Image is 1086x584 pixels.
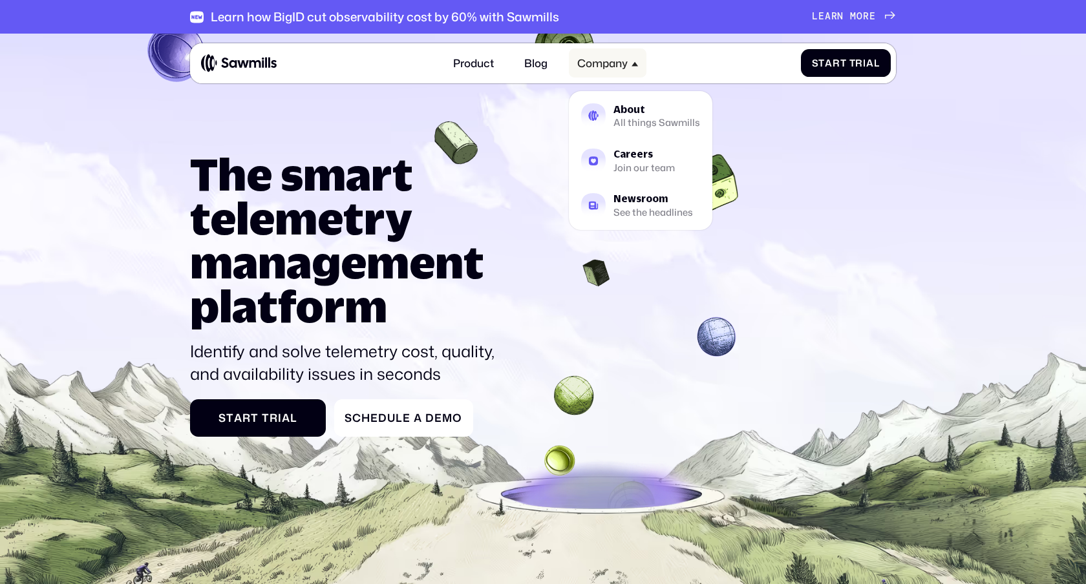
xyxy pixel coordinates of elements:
[445,48,502,78] a: Product
[825,11,831,23] span: a
[613,163,675,172] div: Join our team
[869,11,876,23] span: e
[414,412,422,424] span: a
[290,412,297,424] span: l
[211,10,559,25] div: Learn how BigID cut observability cost by 60% with Sawmills
[837,11,844,23] span: n
[396,412,403,424] span: l
[577,57,628,70] div: Company
[573,185,708,225] a: NewsroomSee the headlines
[452,412,462,424] span: o
[242,412,251,424] span: r
[840,57,847,69] span: t
[833,57,840,69] span: r
[218,412,226,424] span: S
[818,57,825,69] span: t
[613,118,700,127] div: All things Sawmills
[270,412,278,424] span: r
[812,57,819,69] span: S
[855,57,863,69] span: r
[573,96,708,136] a: AboutAll things Sawmills
[863,57,866,69] span: i
[849,57,856,69] span: T
[352,412,361,424] span: c
[370,412,378,424] span: e
[831,11,838,23] span: r
[863,11,869,23] span: r
[569,78,712,230] nav: Company
[801,49,891,77] a: StartTrial
[226,412,234,424] span: t
[190,399,326,437] a: StartTrial
[262,412,270,424] span: T
[613,105,700,114] div: About
[818,11,825,23] span: e
[613,149,675,159] div: Careers
[378,412,387,424] span: d
[569,48,646,78] div: Company
[850,11,857,23] span: m
[361,412,370,424] span: h
[874,57,880,69] span: l
[190,340,505,386] p: Identify and solve telemetry cost, quality, and availability issues in seconds
[278,412,282,424] span: i
[825,57,833,69] span: a
[434,412,442,424] span: e
[516,48,555,78] a: Blog
[573,140,708,181] a: CareersJoin our team
[282,412,290,424] span: a
[812,11,818,23] span: L
[387,412,396,424] span: u
[403,412,410,424] span: e
[190,152,505,328] h1: The smart telemetry management platform
[857,11,863,23] span: o
[345,412,352,424] span: S
[613,194,693,204] div: Newsroom
[812,11,896,23] a: Learnmore
[425,412,434,424] span: D
[234,412,242,424] span: a
[334,399,473,437] a: ScheduleaDemo
[251,412,259,424] span: t
[866,57,874,69] span: a
[442,412,452,424] span: m
[613,208,693,216] div: See the headlines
